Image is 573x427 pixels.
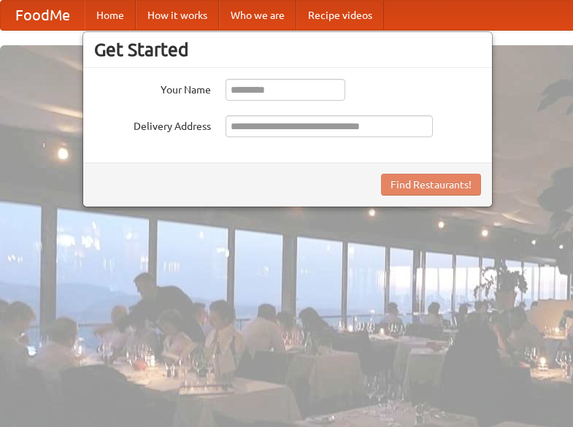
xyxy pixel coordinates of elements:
[219,1,296,30] a: Who we are
[296,1,384,30] a: Recipe videos
[1,1,85,30] a: FoodMe
[136,1,219,30] a: How it works
[94,115,211,134] label: Delivery Address
[381,174,481,196] button: Find Restaurants!
[94,79,211,97] label: Your Name
[85,1,136,30] a: Home
[94,39,481,61] h3: Get Started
